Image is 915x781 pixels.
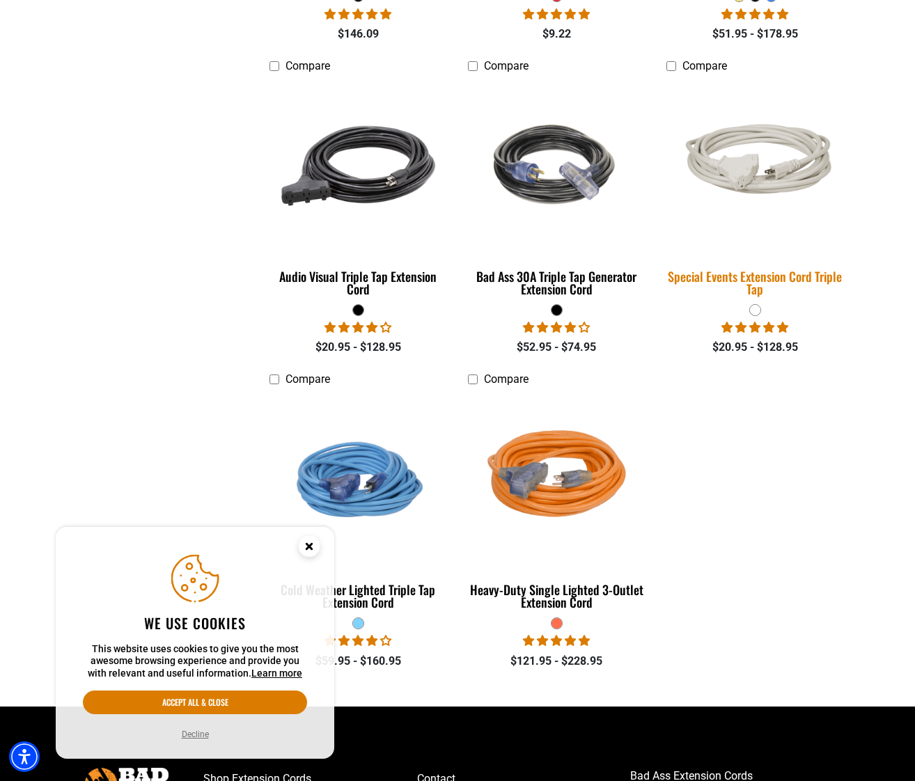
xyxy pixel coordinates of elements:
span: 4.00 stars [523,321,590,334]
div: $146.09 [269,26,447,42]
span: 5.00 stars [523,634,590,647]
span: 5.00 stars [324,8,391,21]
p: This website uses cookies to give you the most awesome browsing experience and provide you with r... [83,643,307,680]
button: Close this option [284,527,334,570]
span: Compare [484,59,529,72]
a: This website uses cookies to give you the most awesome browsing experience and provide you with r... [251,668,302,679]
span: 5.00 stars [721,321,788,334]
img: Light Blue [271,400,446,560]
h2: We use cookies [83,614,307,632]
div: $121.95 - $228.95 [468,653,646,670]
aside: Cookie Consent [56,527,334,759]
span: Compare [286,59,330,72]
div: Cold Weather Lighted Triple Tap Extension Cord [269,583,447,608]
span: 3.75 stars [324,321,391,334]
div: Bad Ass 30A Triple Tap Generator Extension Cord [468,270,646,295]
div: $51.95 - $178.95 [666,26,844,42]
a: white Special Events Extension Cord Triple Tap [666,79,844,303]
img: white [657,107,852,226]
div: Accessibility Menu [9,741,40,772]
span: Compare [682,59,727,72]
a: black Audio Visual Triple Tap Extension Cord [269,79,447,303]
img: black [271,86,446,246]
div: $52.95 - $74.95 [468,339,646,356]
button: Accept all & close [83,691,307,714]
img: orange [469,400,644,560]
div: $20.95 - $128.95 [666,339,844,356]
div: $20.95 - $128.95 [269,339,447,356]
div: Special Events Extension Cord Triple Tap [666,270,844,295]
span: Compare [484,372,529,386]
span: Compare [286,372,330,386]
a: Light Blue Cold Weather Lighted Triple Tap Extension Cord [269,393,447,617]
button: Decline [178,727,213,741]
a: orange Heavy-Duty Single Lighted 3-Outlet Extension Cord [468,393,646,617]
div: Audio Visual Triple Tap Extension Cord [269,270,447,295]
span: 5.00 stars [721,8,788,21]
div: $59.95 - $160.95 [269,653,447,670]
span: 5.00 stars [523,8,590,21]
div: $9.22 [468,26,646,42]
a: black Bad Ass 30A Triple Tap Generator Extension Cord [468,79,646,303]
span: 4.18 stars [324,634,391,647]
div: Heavy-Duty Single Lighted 3-Outlet Extension Cord [468,583,646,608]
img: black [469,86,644,246]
